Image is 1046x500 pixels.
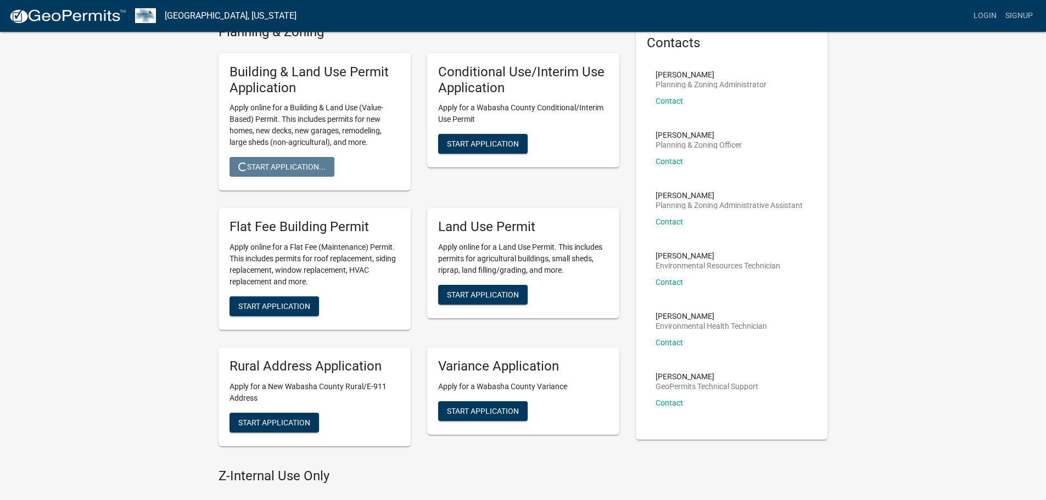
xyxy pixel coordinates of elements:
a: Login [969,5,1001,26]
p: [PERSON_NAME] [656,373,758,380]
p: Apply for a Wabasha County Variance [438,381,608,392]
h5: Flat Fee Building Permit [230,219,400,235]
p: Apply online for a Building & Land Use (Value-Based) Permit. This includes permits for new homes,... [230,102,400,148]
h5: Contacts [647,35,817,51]
p: [PERSON_NAME] [656,192,803,199]
a: Contact [656,278,683,286]
img: Wabasha County, Minnesota [135,8,156,23]
p: Environmental Health Technician [656,322,767,330]
span: Start Application [238,302,310,311]
a: Contact [656,97,683,105]
span: Start Application [447,139,519,148]
a: Contact [656,157,683,166]
p: Environmental Resources Technician [656,262,780,269]
p: Apply online for a Land Use Permit. This includes permits for agricultural buildings, small sheds... [438,241,608,276]
a: Contact [656,217,683,226]
h5: Variance Application [438,358,608,374]
h5: Building & Land Use Permit Application [230,64,400,96]
button: Start Application [438,401,528,421]
button: Start Application [230,296,319,316]
p: [PERSON_NAME] [656,252,780,260]
p: Apply for a Wabasha County Conditional/Interim Use Permit [438,102,608,125]
span: Start Application... [238,162,326,171]
p: Planning & Zoning Administrator [656,81,767,88]
a: [GEOGRAPHIC_DATA], [US_STATE] [165,7,297,25]
p: [PERSON_NAME] [656,312,767,320]
button: Start Application [438,134,528,154]
h5: Conditional Use/Interim Use Application [438,64,608,96]
p: [PERSON_NAME] [656,131,742,139]
p: Apply online for a Flat Fee (Maintenance) Permit. This includes permits for roof replacement, sid... [230,241,400,288]
a: Contact [656,338,683,347]
h4: Z-Internal Use Only [219,468,619,484]
span: Start Application [447,290,519,299]
a: Contact [656,398,683,407]
p: [PERSON_NAME] [656,71,767,78]
p: Planning & Zoning Officer [656,141,742,149]
h4: Planning & Zoning [219,24,619,40]
p: GeoPermits Technical Support [656,383,758,390]
span: Start Application [238,418,310,426]
button: Start Application [438,285,528,305]
p: Apply for a New Wabasha County Rural/E-911 Address [230,381,400,404]
button: Start Application... [230,157,334,177]
h5: Rural Address Application [230,358,400,374]
p: Planning & Zoning Administrative Assistant [656,201,803,209]
h5: Land Use Permit [438,219,608,235]
a: Signup [1001,5,1037,26]
button: Start Application [230,413,319,432]
span: Start Application [447,406,519,415]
